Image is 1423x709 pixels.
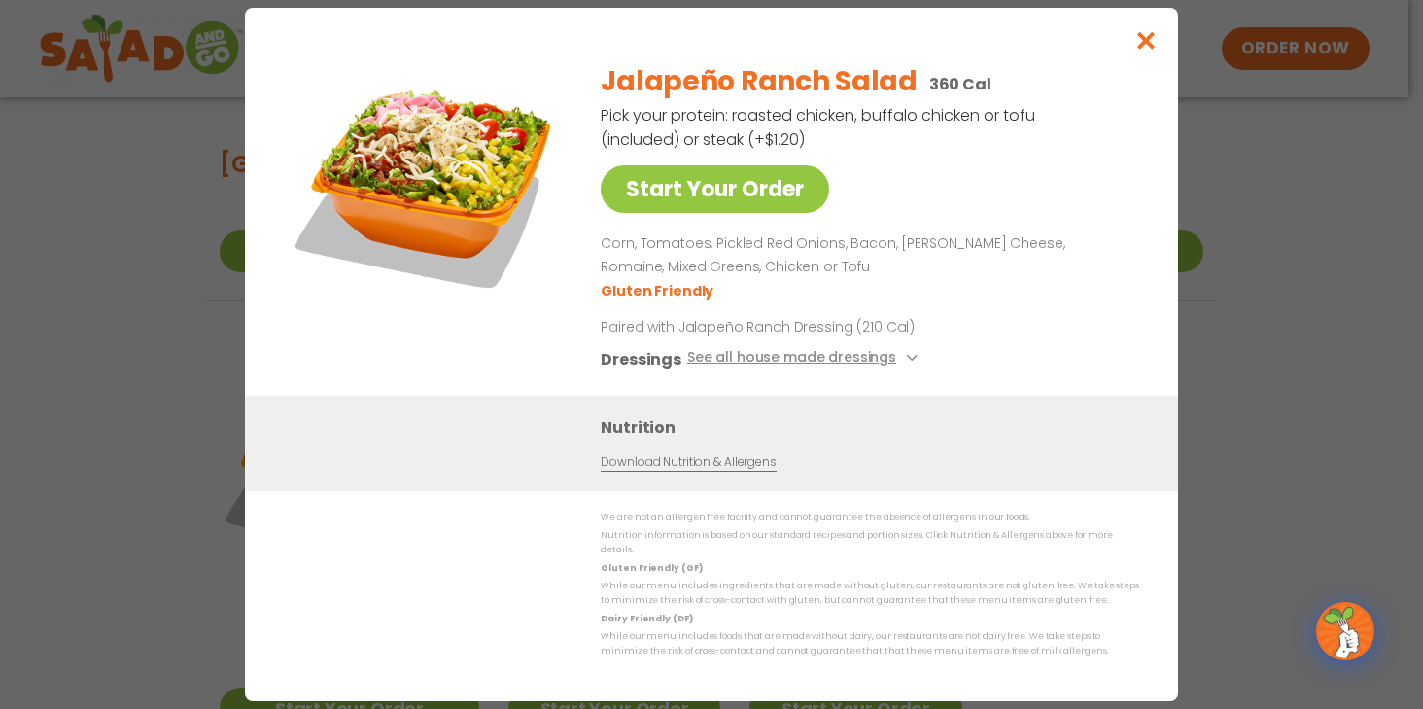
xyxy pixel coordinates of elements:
[929,72,991,96] p: 360 Cal
[687,347,923,372] button: See all house made dressings
[601,415,1149,440] h3: Nutrition
[601,232,1131,279] p: Corn, Tomatoes, Pickled Red Onions, Bacon, [PERSON_NAME] Cheese, Romaine, Mixed Greens, Chicken o...
[601,165,829,213] a: Start Your Order
[601,613,692,624] strong: Dairy Friendly (DF)
[601,579,1139,609] p: While our menu includes ingredients that are made without gluten, our restaurants are not gluten ...
[601,317,960,337] p: Paired with Jalapeño Ranch Dressing (210 Cal)
[601,103,1038,152] p: Pick your protein: roasted chicken, buffalo chicken or tofu (included) or steak (+$1.20)
[601,511,1139,525] p: We are not an allergen free facility and cannot guarantee the absence of allergens in our foods.
[601,528,1139,558] p: Nutrition information is based on our standard recipes and portion sizes. Click Nutrition & Aller...
[601,629,1139,659] p: While our menu includes foods that are made without dairy, our restaurants are not dairy free. We...
[601,453,776,472] a: Download Nutrition & Allergens
[1115,8,1178,73] button: Close modal
[601,562,702,574] strong: Gluten Friendly (GF)
[601,61,917,102] h2: Jalapeño Ranch Salad
[289,47,561,319] img: Featured product photo for Jalapeño Ranch Salad
[1318,604,1372,658] img: wpChatIcon
[601,347,681,372] h3: Dressings
[601,281,716,301] li: Gluten Friendly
